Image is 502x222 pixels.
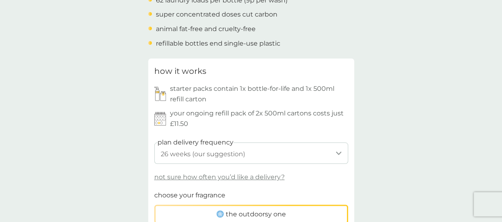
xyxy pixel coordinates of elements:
p: choose your fragrance [154,190,225,201]
span: the outdoorsy one [226,209,286,220]
p: not sure how often you’d like a delivery? [154,172,285,182]
p: starter packs contain 1x bottle-for-life and 1x 500ml refill carton [170,84,348,104]
p: animal fat-free and cruelty-free [156,24,256,34]
p: refillable bottles end single-use plastic [156,38,280,49]
label: plan delivery frequency [158,137,233,148]
p: your ongoing refill pack of 2x 500ml cartons costs just £11.50 [170,108,348,129]
p: super concentrated doses cut carbon [156,9,277,20]
h3: how it works [154,65,206,77]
